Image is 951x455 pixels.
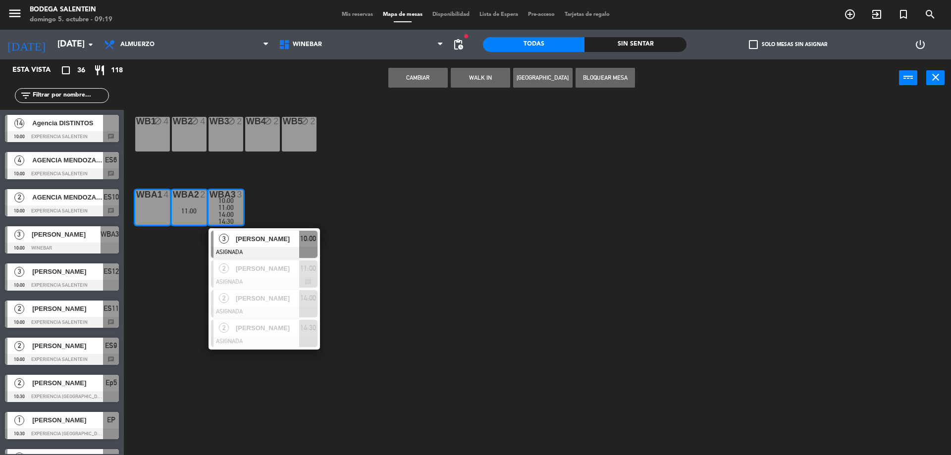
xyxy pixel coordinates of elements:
[32,192,103,202] span: AGENCIA MENDOZA WINE CAMP
[5,64,71,76] div: Esta vista
[14,378,24,388] span: 2
[378,12,427,17] span: Mapa de mesas
[560,12,615,17] span: Tarjetas de regalo
[293,41,322,48] span: WineBar
[154,117,162,125] i: block
[163,117,169,126] div: 4
[844,8,856,20] i: add_circle_outline
[32,118,103,128] span: Agencia DISTINTOS
[219,323,229,333] span: 2
[32,90,108,101] input: Filtrar por nombre...
[584,37,686,52] div: Sin sentar
[219,263,229,273] span: 2
[930,71,942,83] i: close
[236,293,299,303] span: [PERSON_NAME]
[219,234,229,244] span: 3
[60,64,72,76] i: crop_square
[219,293,229,303] span: 2
[246,117,247,126] div: WB4
[300,117,309,125] i: block
[926,70,945,85] button: close
[111,65,123,76] span: 118
[300,292,316,304] span: 14:00
[32,415,103,425] span: [PERSON_NAME]
[14,118,24,128] span: 14
[107,414,115,426] span: EP
[94,64,106,76] i: restaurant
[200,190,206,199] div: 2
[32,229,101,240] span: [PERSON_NAME]
[300,262,316,274] span: 11:00
[898,8,909,20] i: turned_in_not
[218,203,234,211] span: 11:00
[200,117,206,126] div: 4
[924,8,936,20] i: search
[236,263,299,274] span: [PERSON_NAME]
[218,197,234,204] span: 10:00
[104,303,119,314] span: ES11
[914,39,926,51] i: power_settings_new
[237,117,243,126] div: 2
[749,40,758,49] span: check_box_outline_blank
[30,15,112,25] div: domingo 5. octubre - 09:19
[899,70,917,85] button: power_input
[105,340,117,352] span: ES9
[136,190,137,199] div: WBA1
[218,217,234,225] span: 14:30
[105,154,117,166] span: ES6
[32,303,103,314] span: [PERSON_NAME]
[452,39,464,51] span: pending_actions
[451,68,510,88] button: WALK IN
[273,117,279,126] div: 2
[236,323,299,333] span: [PERSON_NAME]
[14,193,24,202] span: 2
[101,228,119,240] span: WBA3
[32,266,103,277] span: [PERSON_NAME]
[427,12,475,17] span: Disponibilidad
[300,322,316,334] span: 14:30
[77,65,85,76] span: 36
[32,341,103,351] span: [PERSON_NAME]
[120,41,155,48] span: Almuerzo
[483,37,584,52] div: Todas
[20,90,32,101] i: filter_list
[172,207,207,214] div: 11:00
[104,191,119,203] span: ES10
[14,341,24,351] span: 2
[337,12,378,17] span: Mis reservas
[104,265,119,277] span: ES12
[227,117,235,125] i: block
[32,155,103,165] span: AGENCIA MENDOZA HOLIDAYS
[14,415,24,425] span: 1
[7,6,22,24] button: menu
[7,6,22,21] i: menu
[871,8,883,20] i: exit_to_app
[14,230,24,240] span: 3
[190,117,199,125] i: block
[85,39,97,51] i: arrow_drop_down
[388,68,448,88] button: Cambiar
[106,377,117,389] span: Ep5
[264,117,272,125] i: block
[14,304,24,314] span: 2
[902,71,914,83] i: power_input
[310,117,316,126] div: 2
[475,12,523,17] span: Lista de Espera
[163,190,169,199] div: 4
[463,33,469,39] span: fiber_manual_record
[218,210,234,218] span: 14:00
[14,267,24,277] span: 3
[32,378,103,388] span: [PERSON_NAME]
[523,12,560,17] span: Pre-acceso
[749,40,827,49] label: Solo mesas sin asignar
[513,68,573,88] button: [GEOGRAPHIC_DATA]
[300,233,316,245] span: 10:00
[237,190,243,199] div: 3
[236,234,299,244] span: [PERSON_NAME]
[30,5,112,15] div: Bodega Salentein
